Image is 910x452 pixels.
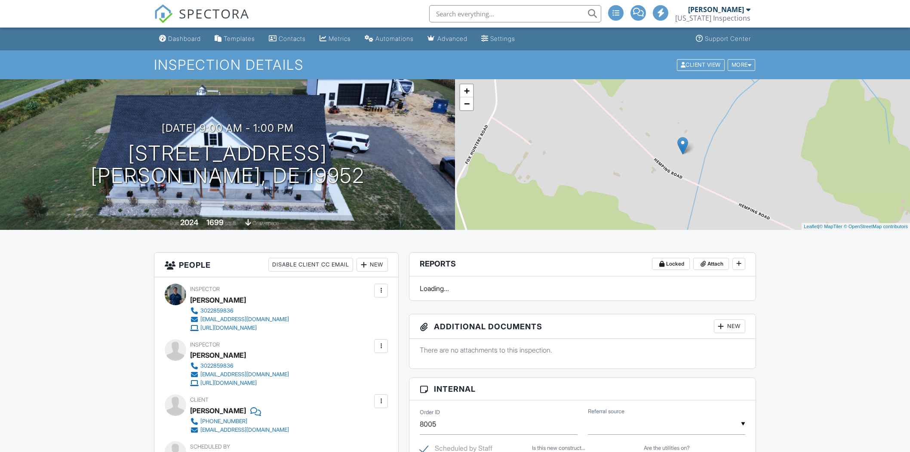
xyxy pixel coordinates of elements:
[490,35,515,42] div: Settings
[200,371,289,378] div: [EMAIL_ADDRESS][DOMAIN_NAME]
[460,84,473,97] a: Zoom in
[316,31,354,47] a: Metrics
[728,59,756,71] div: More
[409,378,756,400] h3: Internal
[179,4,249,22] span: SPECTORA
[190,349,246,362] div: [PERSON_NAME]
[190,306,289,315] a: 3022859836
[200,325,257,331] div: [URL][DOMAIN_NAME]
[190,417,289,426] a: [PHONE_NUMBER]
[190,370,289,379] a: [EMAIL_ADDRESS][DOMAIN_NAME]
[357,258,388,272] div: New
[329,35,351,42] div: Metrics
[200,427,289,433] div: [EMAIL_ADDRESS][DOMAIN_NAME]
[190,396,209,403] span: Client
[705,35,751,42] div: Support Center
[154,253,398,277] h3: People
[190,362,289,370] a: 3022859836
[420,409,440,416] label: Order ID
[190,404,246,417] div: [PERSON_NAME]
[91,142,365,188] h1: [STREET_ADDRESS] [PERSON_NAME], DE 19952
[154,4,173,23] img: The Best Home Inspection Software - Spectora
[675,14,750,22] div: Delaware Inspections
[714,319,745,333] div: New
[162,122,294,134] h3: [DATE] 9:00 am - 1:00 pm
[252,220,279,226] span: crawlspace
[429,5,601,22] input: Search everything...
[211,31,258,47] a: Templates
[478,31,519,47] a: Settings
[190,443,230,450] span: Scheduled By
[180,218,198,227] div: 2024
[375,35,414,42] div: Automations
[361,31,417,47] a: Automations (Advanced)
[676,61,727,68] a: Client View
[437,35,467,42] div: Advanced
[460,97,473,110] a: Zoom out
[532,444,585,452] label: Is this new construction?
[154,57,756,72] h1: Inspection Details
[169,220,179,226] span: Built
[225,220,237,226] span: sq. ft.
[692,31,754,47] a: Support Center
[190,286,220,292] span: Inspector
[588,408,624,415] label: Referral source
[190,324,289,332] a: [URL][DOMAIN_NAME]
[279,35,306,42] div: Contacts
[804,224,818,229] a: Leaflet
[156,31,204,47] a: Dashboard
[168,35,201,42] div: Dashboard
[154,12,249,30] a: SPECTORA
[268,258,353,272] div: Disable Client CC Email
[190,379,289,387] a: [URL][DOMAIN_NAME]
[265,31,309,47] a: Contacts
[644,444,690,452] label: Are the utilities on?
[190,315,289,324] a: [EMAIL_ADDRESS][DOMAIN_NAME]
[677,59,725,71] div: Client View
[200,316,289,323] div: [EMAIL_ADDRESS][DOMAIN_NAME]
[819,224,842,229] a: © MapTiler
[200,362,234,369] div: 3022859836
[424,31,471,47] a: Advanced
[190,294,246,306] div: [PERSON_NAME]
[190,426,289,434] a: [EMAIL_ADDRESS][DOMAIN_NAME]
[420,345,745,355] p: There are no attachments to this inspection.
[844,224,908,229] a: © OpenStreetMap contributors
[200,418,247,425] div: [PHONE_NUMBER]
[190,341,220,348] span: Inspector
[688,5,744,14] div: [PERSON_NAME]
[802,223,910,230] div: |
[200,380,257,387] div: [URL][DOMAIN_NAME]
[206,218,224,227] div: 1699
[409,314,756,339] h3: Additional Documents
[200,307,234,314] div: 3022859836
[224,35,255,42] div: Templates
